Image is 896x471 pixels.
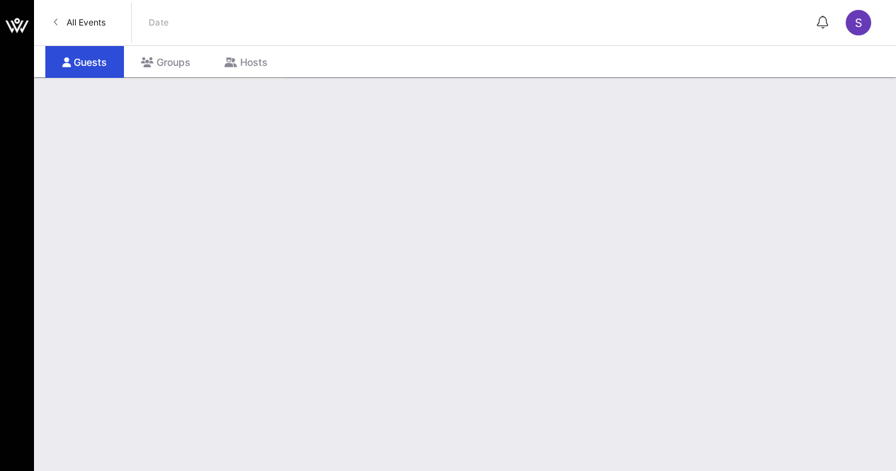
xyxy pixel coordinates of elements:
div: Hosts [208,46,285,78]
p: Date [149,16,169,30]
a: All Events [45,11,114,34]
span: All Events [67,17,106,28]
div: Groups [124,46,208,78]
div: S [846,10,871,35]
span: S [855,16,862,30]
div: Guests [45,46,124,78]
